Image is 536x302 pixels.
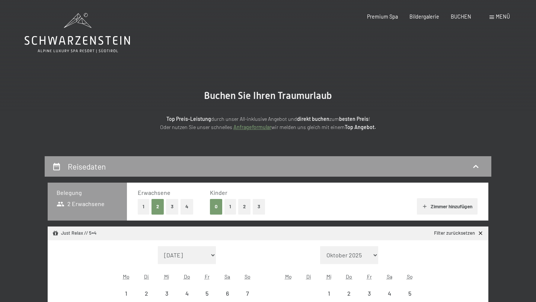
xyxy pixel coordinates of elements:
[184,273,190,280] abbr: Donnerstag
[151,199,164,214] button: 2
[224,273,230,280] abbr: Samstag
[407,273,413,280] abbr: Sonntag
[210,189,227,196] span: Kinder
[57,189,118,197] h3: Belegung
[144,273,149,280] abbr: Dienstag
[181,199,193,214] button: 4
[339,116,368,122] strong: besten Preis
[285,273,292,280] abbr: Montag
[166,199,178,214] button: 3
[68,162,106,171] h2: Reisedaten
[387,273,392,280] abbr: Samstag
[138,189,170,196] span: Erwachsene
[57,200,105,208] span: 2 Erwachsene
[346,273,352,280] abbr: Donnerstag
[434,230,484,237] a: Filter zurücksetzen
[326,273,332,280] abbr: Mittwoch
[417,198,478,215] button: Zimmer hinzufügen
[253,199,265,214] button: 3
[496,13,510,20] span: Menü
[104,115,432,132] p: durch unser All-inklusive Angebot und zum ! Oder nutzen Sie unser schnelles wir melden uns gleich...
[166,116,211,122] strong: Top Preis-Leistung
[409,13,439,20] a: Bildergalerie
[210,199,222,214] button: 0
[238,199,251,214] button: 2
[123,273,130,280] abbr: Montag
[306,273,311,280] abbr: Dienstag
[205,273,210,280] abbr: Freitag
[204,90,332,101] span: Buchen Sie Ihren Traumurlaub
[164,273,169,280] abbr: Mittwoch
[233,124,271,130] a: Anfrageformular
[52,230,96,237] div: Just Relax // 5=4
[345,124,376,130] strong: Top Angebot.
[224,199,236,214] button: 1
[297,116,329,122] strong: direkt buchen
[245,273,251,280] abbr: Sonntag
[451,13,471,20] a: BUCHEN
[367,273,372,280] abbr: Freitag
[367,13,398,20] a: Premium Spa
[52,230,59,237] svg: Angebot/Paket
[138,199,149,214] button: 1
